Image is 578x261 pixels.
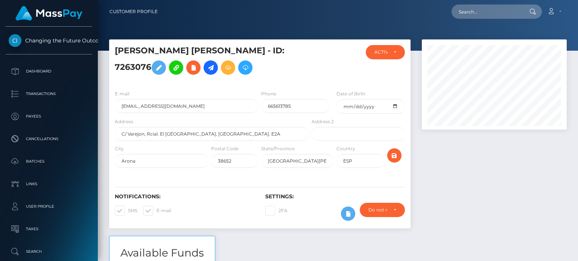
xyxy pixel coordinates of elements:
[9,34,21,47] img: Changing the Future Outcome Inc
[110,4,158,20] a: Customer Profile
[336,91,365,97] label: Date of Birth
[6,107,92,126] a: Payees
[9,66,89,77] p: Dashboard
[9,133,89,145] p: Cancellations
[261,145,295,152] label: State/Province
[261,91,276,97] label: Phone
[6,197,92,216] a: User Profile
[115,91,129,97] label: E-mail
[110,246,215,260] h3: Available Funds
[336,145,355,152] label: Country
[9,246,89,257] p: Search
[6,152,92,171] a: Batches
[265,206,287,216] label: 2FA
[211,145,239,152] label: Postal Code
[143,206,171,216] label: E-mail
[360,203,405,217] button: Do not require
[9,223,89,235] p: Taxes
[6,37,92,44] span: Changing the Future Outcome Inc
[15,6,82,21] img: MassPay Logo
[6,175,92,193] a: Links
[9,111,89,122] p: Payees
[9,156,89,167] p: Batches
[6,84,92,103] a: Transactions
[368,207,388,213] div: Do not require
[115,206,137,216] label: SMS
[452,5,522,19] input: Search...
[6,130,92,148] a: Cancellations
[9,178,89,190] p: Links
[366,45,405,59] button: ACTIVE
[204,60,218,75] a: Initiate Payout
[115,45,304,78] h5: [PERSON_NAME] [PERSON_NAME] - ID: 7263076
[9,88,89,100] p: Transactions
[6,242,92,261] a: Search
[265,193,405,200] h6: Settings:
[374,49,387,55] div: ACTIVE
[115,118,133,125] label: Address
[6,220,92,238] a: Taxes
[6,62,92,81] a: Dashboard
[115,145,124,152] label: City
[312,118,334,125] label: Address 2
[9,201,89,212] p: User Profile
[115,193,254,200] h6: Notifications:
